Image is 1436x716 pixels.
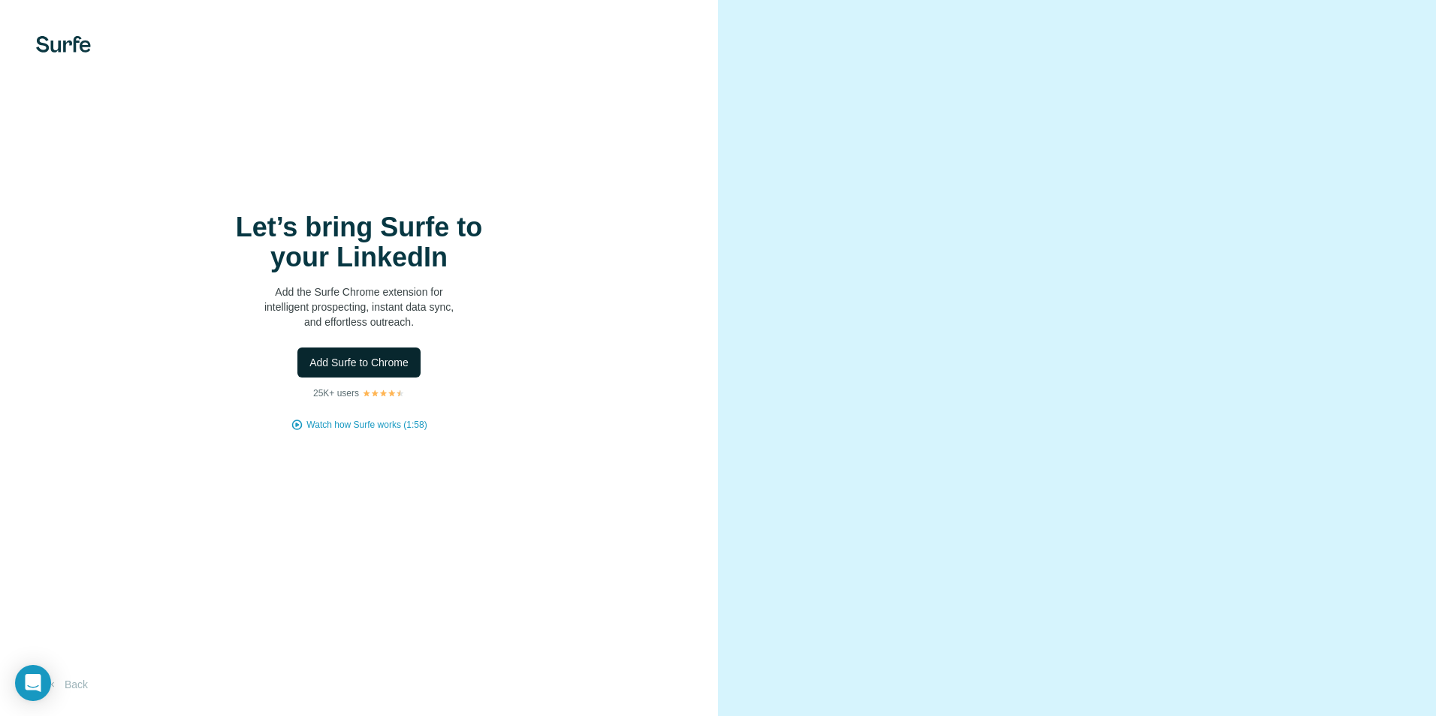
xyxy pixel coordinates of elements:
[36,671,98,698] button: Back
[15,665,51,701] div: Open Intercom Messenger
[209,212,509,272] h1: Let’s bring Surfe to your LinkedIn
[306,418,427,432] button: Watch how Surfe works (1:58)
[297,347,421,378] button: Add Surfe to Chrome
[309,355,409,370] span: Add Surfe to Chrome
[362,389,405,398] img: Rating Stars
[313,387,359,400] p: 25K+ users
[36,36,91,53] img: Surfe's logo
[209,284,509,329] p: Add the Surfe Chrome extension for intelligent prospecting, instant data sync, and effortless out...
